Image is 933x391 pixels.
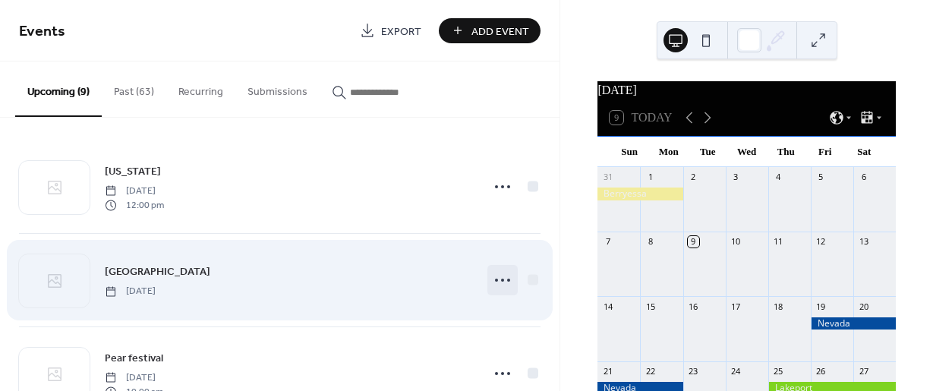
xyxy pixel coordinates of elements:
a: Pear festival [105,349,163,367]
div: 4 [773,172,784,183]
div: 25 [773,366,784,377]
div: 5 [815,172,827,183]
div: [DATE] [597,81,896,99]
div: Wed [727,137,767,167]
div: 13 [858,236,869,248]
div: 26 [815,366,827,377]
div: Tue [688,137,727,167]
div: 24 [730,366,742,377]
div: 15 [645,301,656,312]
a: [US_STATE] [105,162,161,180]
div: 11 [773,236,784,248]
span: [GEOGRAPHIC_DATA] [105,264,210,280]
div: 19 [815,301,827,312]
div: 2 [688,172,699,183]
span: Add Event [471,24,529,39]
button: Past (63) [102,61,166,115]
div: Sat [844,137,884,167]
button: Recurring [166,61,235,115]
span: [DATE] [105,184,164,198]
div: 12 [815,236,827,248]
span: [DATE] [105,371,163,385]
div: 1 [645,172,656,183]
div: 22 [645,366,656,377]
div: 16 [688,301,699,312]
div: 20 [858,301,869,312]
span: [DATE] [105,285,156,298]
span: Pear festival [105,351,163,367]
a: [GEOGRAPHIC_DATA] [105,263,210,280]
div: Berryessa [597,188,682,200]
div: 14 [602,301,613,312]
a: Export [348,18,433,43]
div: Thu [766,137,805,167]
div: 18 [773,301,784,312]
span: 12:00 pm [105,198,164,212]
div: Fri [805,137,845,167]
div: 3 [730,172,742,183]
button: Upcoming (9) [15,61,102,117]
button: Add Event [439,18,541,43]
div: 9 [688,236,699,248]
div: 23 [688,366,699,377]
div: 27 [858,366,869,377]
div: Nevada [811,317,896,330]
div: 6 [858,172,869,183]
div: 17 [730,301,742,312]
div: Sun [610,137,649,167]
button: Submissions [235,61,320,115]
div: Mon [649,137,689,167]
div: 21 [602,366,613,377]
span: Events [19,17,65,46]
div: 8 [645,236,656,248]
div: 7 [602,236,613,248]
div: 31 [602,172,613,183]
span: [US_STATE] [105,164,161,180]
span: Export [381,24,421,39]
div: 10 [730,236,742,248]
